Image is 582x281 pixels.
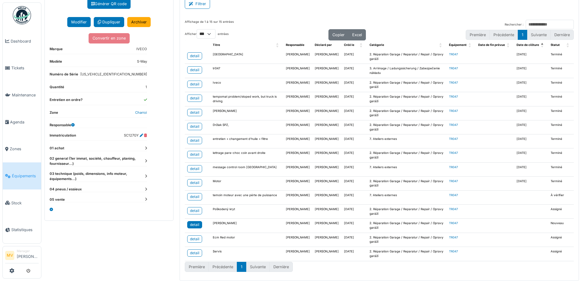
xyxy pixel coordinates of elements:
[367,106,447,120] td: 2. Réparation Garage / Reparatur / Repair / Opravy garáží
[80,72,147,77] dd: [US_VEHICLE_IDENTIFICATION_NUMBER]
[367,162,447,176] td: 7. Ateliers externes
[449,67,458,70] a: TR047
[5,251,14,260] li: MV
[367,92,447,106] td: 2. Réparation Garage / Reparatur / Repair / Opravy garáží
[370,43,384,47] span: Catégorie
[50,85,64,92] dt: Quantité
[11,200,39,206] span: Stock
[449,151,458,154] a: TR047
[210,64,283,78] td: tr047
[312,162,342,176] td: [PERSON_NAME]
[548,233,574,247] td: Assigné
[283,106,312,120] td: [PERSON_NAME]
[342,92,367,106] td: [DATE]
[342,148,367,162] td: [DATE]
[187,52,202,60] a: detail
[210,134,283,148] td: entretien + changement d'huile + filtre
[342,162,367,176] td: [DATE]
[367,191,447,205] td: 7. Ateliers externes
[449,179,458,183] a: TR047
[210,247,283,261] td: Servis
[210,120,283,134] td: Držiak SPZ,
[514,64,548,78] td: [DATE]
[3,136,41,163] a: Zones
[187,207,202,214] a: detail
[210,219,283,233] td: [PERSON_NAME]
[514,50,548,64] td: [DATE]
[283,191,312,205] td: [PERSON_NAME]
[187,95,202,102] a: detail
[312,191,342,205] td: [PERSON_NAME]
[237,262,246,272] button: 1
[367,233,447,247] td: 2. Réparation Garage / Reparatur / Repair / Opravy garáží
[190,152,199,157] div: detail
[548,120,574,134] td: Terminé
[11,65,39,71] span: Tickets
[449,250,458,253] a: TR047
[12,92,39,98] span: Maintenance
[449,53,458,56] a: TR047
[342,205,367,219] td: [DATE]
[210,162,283,176] td: message control room [GEOGRAPHIC_DATA]
[190,53,199,59] div: detail
[478,43,505,47] span: Date de fin prévue
[50,197,147,202] dt: 05 vente
[12,173,39,179] span: Équipements
[136,47,147,52] dd: IVECO
[190,138,199,143] div: detail
[3,217,41,244] a: Statistiques
[3,28,41,55] a: Dashboard
[210,78,283,92] td: Iveco
[11,227,39,233] span: Statistiques
[548,148,574,162] td: Terminé
[190,95,199,101] div: detail
[468,40,472,50] span: Équipement: Activate to sort
[10,119,39,125] span: Agenda
[312,134,342,148] td: [PERSON_NAME]
[507,40,510,50] span: Date de fin prévue: Activate to sort
[449,207,458,211] a: TR047
[50,123,75,128] dt: Responsable
[187,249,202,257] a: detail
[344,43,354,47] span: Créé le
[312,148,342,162] td: [PERSON_NAME]
[124,133,147,138] dd: SC127GY
[283,134,312,148] td: [PERSON_NAME]
[466,30,574,40] nav: pagination
[449,123,458,127] a: TR047
[283,92,312,106] td: [PERSON_NAME]
[190,180,199,186] div: detail
[548,247,574,261] td: Assigné
[210,233,283,247] td: Ecm Red motor
[548,64,574,78] td: Terminé
[187,109,202,116] a: detail
[190,110,199,115] div: detail
[283,247,312,261] td: [PERSON_NAME]
[283,78,312,92] td: [PERSON_NAME]
[360,40,363,50] span: Créé le: Activate to sort
[190,67,199,73] div: detail
[548,50,574,64] td: Terminé
[342,176,367,190] td: [DATE]
[190,236,199,242] div: detail
[137,59,147,64] dd: S-Way
[210,148,283,162] td: lettrage pare-choc coin avant droite
[312,233,342,247] td: [PERSON_NAME]
[548,176,574,190] td: Terminé
[3,162,41,189] a: Équipements
[312,92,342,106] td: [PERSON_NAME]
[342,78,367,92] td: [DATE]
[548,219,574,233] td: Nouveau
[50,59,62,67] dt: Modèle
[352,33,362,37] span: Excel
[3,55,41,82] a: Tickets
[3,109,41,136] a: Agenda
[548,205,574,219] td: Assigné
[3,82,41,109] a: Maintenance
[283,64,312,78] td: [PERSON_NAME]
[505,23,524,27] label: Rechercher :
[328,29,349,40] button: Copier
[17,249,39,262] li: [PERSON_NAME]
[187,81,202,88] a: detail
[449,165,458,169] a: TR047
